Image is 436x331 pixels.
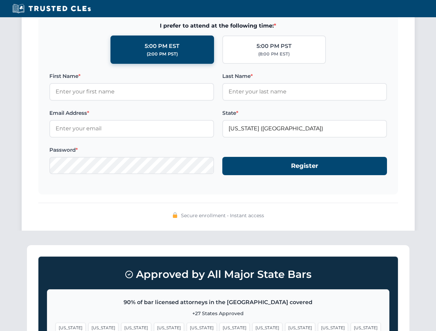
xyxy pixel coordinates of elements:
[222,120,387,137] input: Florida (FL)
[258,51,290,58] div: (8:00 PM EST)
[172,212,178,218] img: 🔒
[56,310,381,317] p: +27 States Approved
[10,3,93,14] img: Trusted CLEs
[222,157,387,175] button: Register
[49,72,214,80] label: First Name
[222,109,387,117] label: State
[145,42,180,51] div: 5:00 PM EST
[49,120,214,137] input: Enter your email
[222,83,387,100] input: Enter your last name
[181,212,264,219] span: Secure enrollment • Instant access
[49,83,214,100] input: Enter your first name
[222,72,387,80] label: Last Name
[56,298,381,307] p: 90% of bar licensed attorneys in the [GEOGRAPHIC_DATA] covered
[49,109,214,117] label: Email Address
[47,265,389,284] h3: Approved by All Major State Bars
[147,51,178,58] div: (2:00 PM PST)
[49,21,387,30] span: I prefer to attend at the following time:
[256,42,292,51] div: 5:00 PM PST
[49,146,214,154] label: Password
